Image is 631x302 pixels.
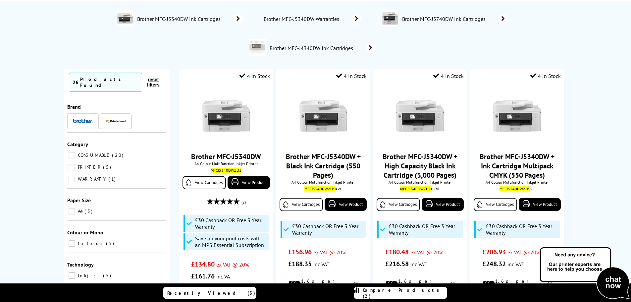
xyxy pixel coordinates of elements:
input: A4 5 [69,208,75,214]
span: £188.35 [288,260,312,268]
span: £180.48 [385,248,409,256]
span: Technology [67,261,94,268]
a: Brother MFC-J5340DW + High Capacity Black Ink Cartridge (3,000 Pages) [383,152,457,180]
span: £30 Cashback OR Free 3 Year Warranty [195,217,267,230]
li: 1.6p per mono page [482,278,552,290]
img: MFC-J5740DW-conspage.jpg [382,10,398,27]
div: VL [475,186,559,191]
span: ex VAT @ 20% [507,249,540,256]
div: 4 In Stock [530,73,561,79]
img: Printerland [106,119,126,123]
span: inc VAT [507,261,524,268]
div: 4 In Stock [433,73,464,79]
span: 5 [84,208,94,214]
span: Paper Size [67,197,91,204]
span: inc VAT [313,261,330,268]
a: View Cartridges [280,198,323,211]
img: Open Live Chat window [538,246,631,301]
a: Brother MFC-J5340DW Warranties [263,14,362,24]
span: 5 [103,164,113,170]
span: £216.58 [385,260,409,268]
a: View Cartridges [474,198,517,211]
span: ex VAT @ 20% [410,249,443,256]
span: £156.96 [288,248,312,256]
span: 1 [108,176,117,182]
span: ex VAT @ 20% [313,249,346,256]
span: Colour [76,240,105,246]
a: Brother MFC-J5340DW + Ink Cartridge Multipack CMYK (550 Pages) [480,152,554,180]
span: Brother MFC-J5740DW Ink Cartridges [401,16,488,22]
input: WARRANTY 1 [69,176,75,182]
a: Recently Viewed (5) [163,287,256,299]
span: 5 [106,240,116,246]
span: £134.80 [191,260,215,269]
div: 4 In Stock [239,73,270,79]
img: Brother-MFC-J5340DW-Front-Small.jpg [201,91,251,141]
img: Brother-MFC-J5340DW-Front-Small.jpg [492,91,542,141]
img: MFCJ4340DWZU1-conspage.jpg [249,39,266,56]
mark: MFCJ5340DWZU1 [211,168,241,173]
span: A4 Colour Multifunction Inkjet Printer [183,161,270,166]
span: Brand [67,103,81,110]
a: Brother MFC-J4340DW Ink Cartridges [269,39,376,57]
span: A4 Colour Multifunction Inkjet Printer [474,180,561,185]
span: A4 Colour Multifunction Inkjet Printer [280,180,367,185]
span: 5 [103,272,113,278]
li: 1.6p per mono page [288,278,358,290]
span: Compare Products (2) [363,287,447,299]
img: Brother [73,119,93,123]
span: £30 Cashback OR Free 3 Year Warranty [486,223,558,236]
a: View Product [519,198,561,211]
span: £30 Cashback OR Free 3 Year Warranty [292,223,364,236]
li: 1.6p per mono page [385,278,455,290]
a: View Product [422,198,464,211]
span: £30 Cashback OR Free 3 Year Warranty [389,223,461,236]
a: Brother MFC-J5340DW [191,152,261,161]
a: View Cartridges [183,176,226,189]
span: WARRANTY [76,176,108,182]
span: Recently Viewed (5) [167,290,255,296]
mark: MFCJ5340DWZU1 [304,186,335,191]
span: Brother MFC-J5340DW Ink Cartridges [136,16,223,22]
span: Category [67,141,88,148]
span: £161.76 [191,272,215,280]
input: CONSUMABLE 20 [69,152,75,158]
input: Inkjet 5 [69,272,75,279]
span: PRINTER [76,164,102,170]
div: HKVL [378,186,462,191]
a: Compare Products (2) [354,287,447,299]
div: Products Found [80,76,138,88]
span: (2) [241,196,246,209]
div: KVL [281,186,365,191]
span: Save on your print costs with an MPS Essential Subscription [195,235,267,248]
a: Brother MFC-J5340DW + Black Ink Cartridge (550 Pages) [286,152,361,180]
span: inc VAT [216,273,233,280]
img: Brother-MFC-J5340DW-Front-Small.jpg [395,91,445,141]
span: ex VAT @ 20% [216,261,249,268]
span: 26 [73,79,79,86]
input: Colour 5 [69,240,75,247]
a: View Product [325,198,367,211]
span: inc VAT [410,261,427,268]
input: PRINTER 5 [69,164,75,170]
a: View Cartridges [377,198,420,211]
span: Brother MFC-J5340DW Warranties [263,16,342,22]
a: Brother MFC-J5740DW Ink Cartridges [401,10,508,28]
span: £206.93 [482,248,506,256]
img: MFC-J5340DW-conspage.jpg [117,10,133,27]
span: A4 Colour Multifunction Inkjet Printer [377,180,464,185]
img: Brother-MFC-J5340DW-Front-Small.jpg [298,91,348,141]
span: 20 [112,152,125,158]
span: A4 [76,208,84,214]
button: reset filters [142,77,165,88]
span: Colour or Mono [67,229,103,236]
span: £248.32 [482,260,506,268]
mark: MFCJ5340DWZU1 [400,186,431,191]
span: CONSUMABLE [76,152,111,158]
span: Brother MFC-J4340DW Ink Cartridges [269,45,356,51]
a: View Product [228,176,270,189]
a: Brother MFC-J5340DW Ink Cartridges [136,10,243,28]
div: 4 In Stock [336,73,367,79]
span: Inkjet [76,272,102,278]
mark: MFCJ5340DWZU1 [500,186,530,191]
